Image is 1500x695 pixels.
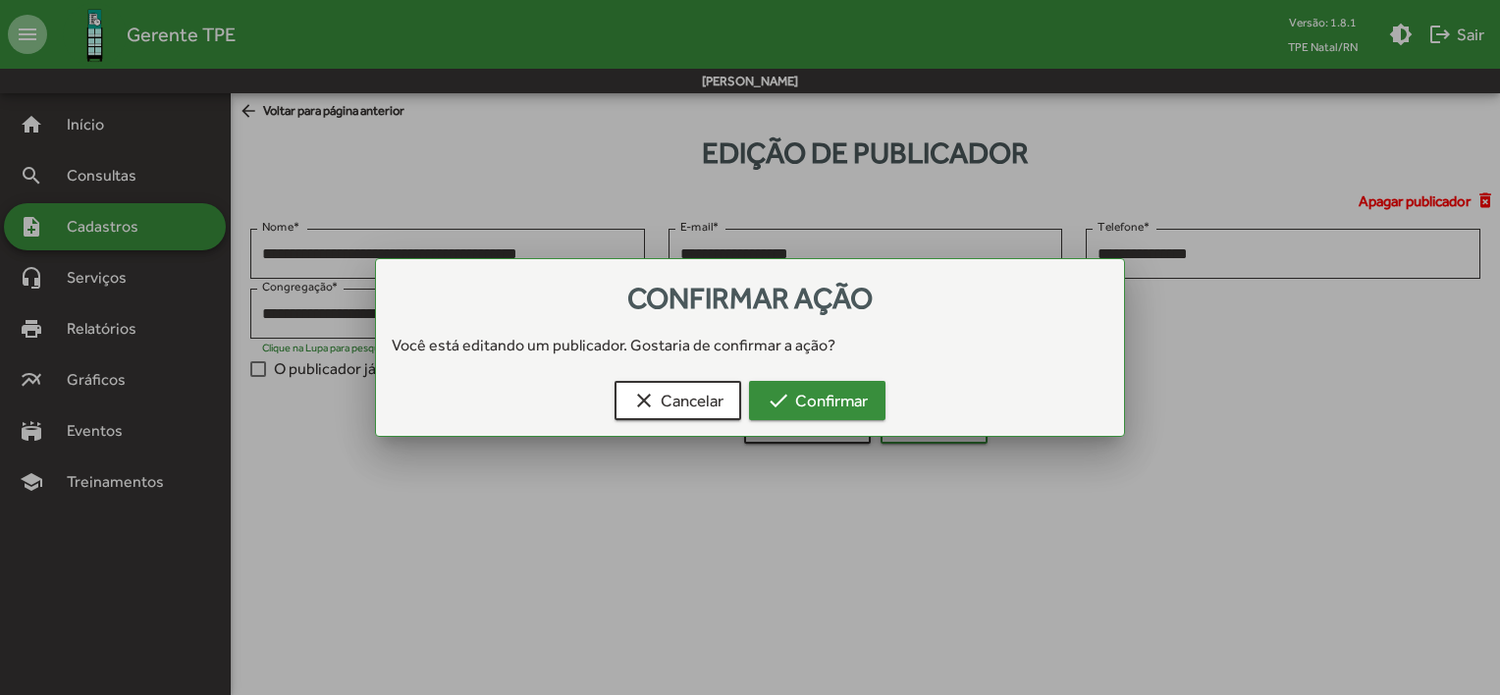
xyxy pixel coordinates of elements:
mat-icon: clear [632,389,656,412]
span: Cancelar [632,383,723,418]
div: Você está editando um publicador. Gostaria de confirmar a ação? [376,334,1124,357]
button: Cancelar [615,381,741,420]
span: Confirmar ação [627,281,873,315]
span: Confirmar [767,383,868,418]
button: Confirmar [749,381,885,420]
mat-icon: check [767,389,790,412]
